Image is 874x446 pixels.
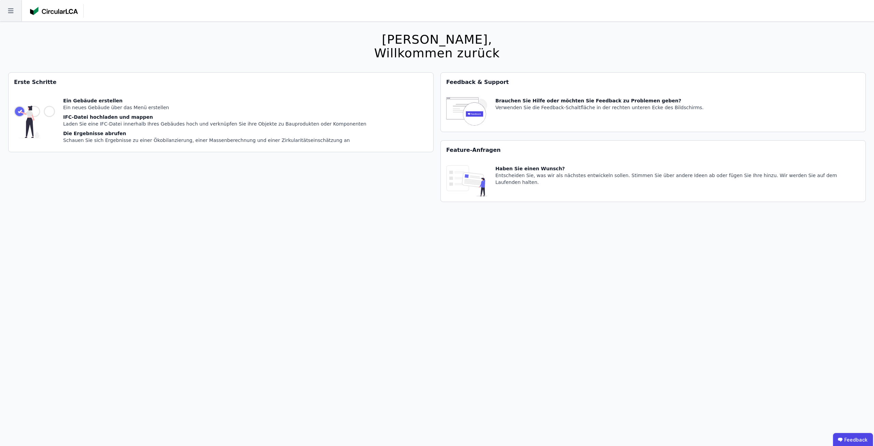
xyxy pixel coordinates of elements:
div: Entscheiden Sie, was wir als nächstes entwickeln sollen. Stimmen Sie über andere Ideen ab oder fü... [495,172,860,186]
img: feedback-icon-HCTs5lye.svg [446,97,487,126]
div: Brauchen Sie Hilfe oder möchten Sie Feedback zu Problemen geben? [495,97,704,104]
div: [PERSON_NAME], [374,33,500,46]
div: Feedback & Support [441,73,865,92]
div: Ein Gebäude erstellen [63,97,366,104]
img: feature_request_tile-UiXE1qGU.svg [446,165,487,196]
div: Schauen Sie sich Ergebnisse zu einer Ökobilanzierung, einer Massenberechnung und einer Zirkularit... [63,137,366,144]
div: Verwenden Sie die Feedback-Schaltfläche in der rechten unteren Ecke des Bildschirms. [495,104,704,111]
div: Die Ergebnisse abrufen [63,130,366,137]
img: Concular [30,7,78,15]
div: Willkommen zurück [374,46,500,60]
img: getting_started_tile-DrF_GRSv.svg [14,97,55,146]
div: Haben Sie einen Wunsch? [495,165,860,172]
div: IFC-Datei hochladen und mappen [63,114,366,120]
div: Feature-Anfragen [441,141,865,160]
div: Ein neues Gebäude über das Menü erstellen [63,104,366,111]
div: Erste Schritte [9,73,433,92]
div: Laden Sie eine IFC-Datei innerhalb Ihres Gebäudes hoch und verknüpfen Sie ihre Objekte zu Bauprod... [63,120,366,127]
